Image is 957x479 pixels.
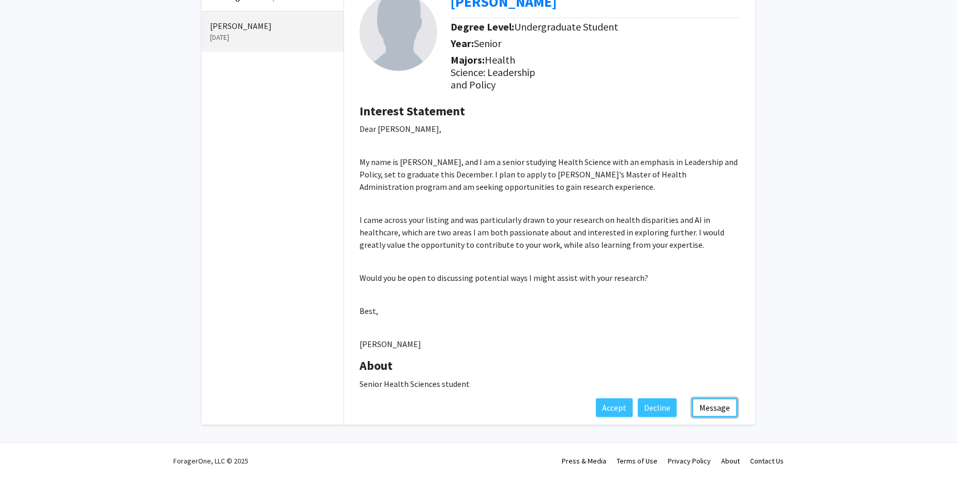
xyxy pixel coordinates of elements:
a: Privacy Policy [668,456,711,466]
a: Terms of Use [617,456,657,466]
b: Majors: [451,53,485,66]
p: Senior Health Sciences student [360,378,740,390]
span: Senior [474,37,501,50]
a: Contact Us [750,456,784,466]
button: Message [692,398,737,417]
button: Decline [638,398,677,417]
iframe: Chat [8,432,44,471]
span: Undergraduate Student [514,20,618,33]
p: [PERSON_NAME] [210,20,335,32]
a: About [721,456,740,466]
p: My name is [PERSON_NAME], and I am a senior studying Health Science with an emphasis in Leadershi... [360,156,740,193]
p: [DATE] [210,32,335,43]
p: Dear [PERSON_NAME], [360,123,740,135]
button: Accept [596,398,633,417]
p: I came across your listing and was particularly drawn to your research on health disparities and ... [360,214,740,251]
b: Interest Statement [360,103,465,119]
span: Health Science: Leadership and Policy [451,53,535,91]
a: Press & Media [562,456,606,466]
p: Would you be open to discussing potential ways I might assist with your research? [360,272,740,284]
b: Year: [451,37,474,50]
div: ForagerOne, LLC © 2025 [173,443,248,479]
b: About [360,357,393,373]
p: Best, [360,305,740,317]
b: Degree Level: [451,20,514,33]
p: [PERSON_NAME] [360,325,740,350]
